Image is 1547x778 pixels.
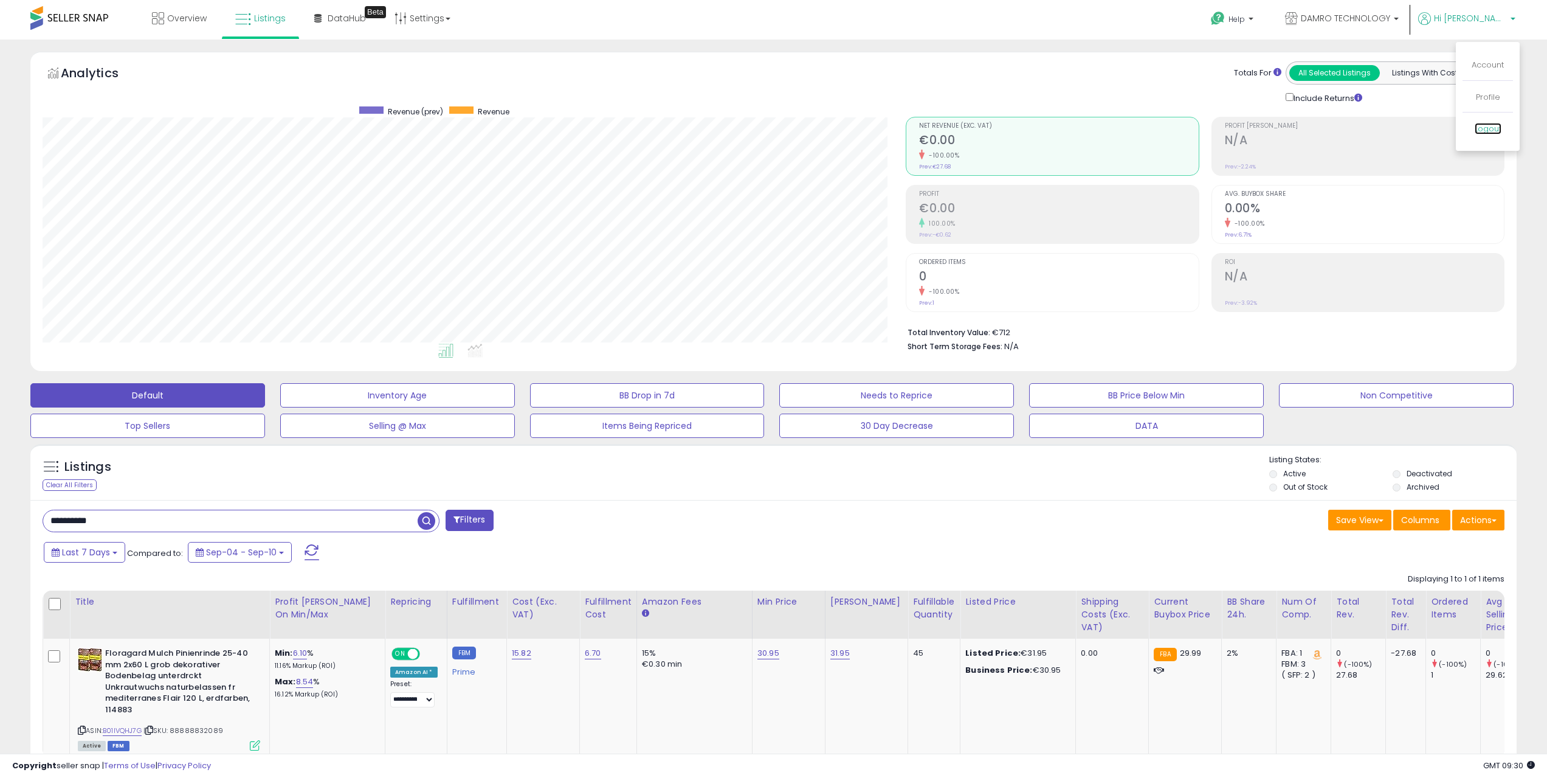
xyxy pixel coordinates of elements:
[1004,341,1019,352] span: N/A
[585,647,601,659] a: 6.70
[388,106,443,117] span: Revenue (prev)
[919,133,1198,150] h2: €0.00
[1277,91,1377,105] div: Include Returns
[1225,191,1504,198] span: Avg. Buybox Share
[127,547,183,559] span: Compared to:
[1281,670,1321,681] div: ( SFP: 2 )
[275,676,376,699] div: %
[1336,648,1385,659] div: 0
[1486,648,1535,659] div: 0
[1476,91,1500,103] a: Profile
[1081,596,1143,634] div: Shipping Costs (Exc. VAT)
[1391,596,1421,634] div: Total Rev. Diff.
[1281,648,1321,659] div: FBA: 1
[1283,468,1306,479] label: Active
[1431,648,1480,659] div: 0
[105,648,253,718] b: Floragard Mulch Pinienrinde 25-40 mm 2x60 L grob dekorativer Bodenbelag unterdrckt Unkrautwuchs n...
[1431,596,1475,621] div: Ordered Items
[1439,659,1467,669] small: (-100%)
[1452,510,1504,530] button: Actions
[1180,647,1202,659] span: 29.99
[1081,648,1139,659] div: 0.00
[1336,670,1385,681] div: 27.68
[1230,219,1265,228] small: -100.00%
[965,647,1021,659] b: Listed Price:
[206,546,277,558] span: Sep-04 - Sep-10
[452,596,501,608] div: Fulfillment
[512,647,531,659] a: 15.82
[275,662,376,670] p: 11.16% Markup (ROI)
[913,596,955,621] div: Fulfillable Quantity
[1029,383,1264,408] button: BB Price Below Min
[62,546,110,558] span: Last 7 Days
[925,287,959,296] small: -100.00%
[78,741,106,751] span: All listings currently available for purchase on Amazon
[254,12,286,24] span: Listings
[1336,596,1380,621] div: Total Rev.
[1029,414,1264,438] button: DATA
[452,662,497,677] div: Prime
[1281,596,1326,621] div: Num of Comp.
[925,151,959,160] small: -100.00%
[446,510,493,531] button: Filters
[1289,65,1380,81] button: All Selected Listings
[1418,12,1515,40] a: Hi [PERSON_NAME]
[293,647,308,659] a: 6.10
[1283,482,1328,492] label: Out of Stock
[280,414,515,438] button: Selling @ Max
[779,383,1014,408] button: Needs to Reprice
[919,123,1198,130] span: Net Revenue (Exc. VAT)
[530,414,765,438] button: Items Being Repriced
[913,648,951,659] div: 45
[296,676,314,688] a: 8.54
[1154,596,1216,621] div: Current Buybox Price
[757,596,820,608] div: Min Price
[919,299,934,307] small: Prev: 1
[328,12,366,24] span: DataHub
[78,648,102,672] img: 61DrQffXIUL._SL40_.jpg
[757,647,779,659] a: 30.95
[103,726,142,736] a: B01IVQHJ7G
[1393,510,1450,530] button: Columns
[1225,231,1252,238] small: Prev: 6.71%
[143,726,223,735] span: | SKU: 88888832089
[1279,383,1514,408] button: Non Competitive
[1391,648,1416,659] div: -27.68
[43,479,97,491] div: Clear All Filters
[1379,65,1470,81] button: Listings With Cost
[104,760,156,771] a: Terms of Use
[642,659,743,670] div: €0.30 min
[64,459,111,476] h5: Listings
[393,649,408,659] span: ON
[965,596,1070,608] div: Listed Price
[530,383,765,408] button: BB Drop in 7d
[1408,574,1504,585] div: Displaying 1 to 1 of 1 items
[1234,68,1281,79] div: Totals For
[1486,670,1535,681] div: 29.62
[1225,299,1257,307] small: Prev: -3.92%
[1225,123,1504,130] span: Profit [PERSON_NAME]
[585,596,632,621] div: Fulfillment Cost
[642,648,743,659] div: 15%
[108,741,129,751] span: FBM
[919,259,1198,266] span: Ordered Items
[919,269,1198,286] h2: 0
[1483,760,1535,771] span: 2025-09-18 09:30 GMT
[919,163,951,170] small: Prev: €27.68
[30,414,265,438] button: Top Sellers
[965,665,1066,676] div: €30.95
[275,648,376,670] div: %
[478,106,509,117] span: Revenue
[1201,2,1266,40] a: Help
[1281,659,1321,670] div: FBM: 3
[965,648,1066,659] div: €31.95
[452,647,476,659] small: FBM
[779,414,1014,438] button: 30 Day Decrease
[167,12,207,24] span: Overview
[919,231,951,238] small: Prev: -€0.62
[1328,510,1391,530] button: Save View
[30,383,265,408] button: Default
[157,760,211,771] a: Privacy Policy
[275,676,296,687] b: Max:
[919,201,1198,218] h2: €0.00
